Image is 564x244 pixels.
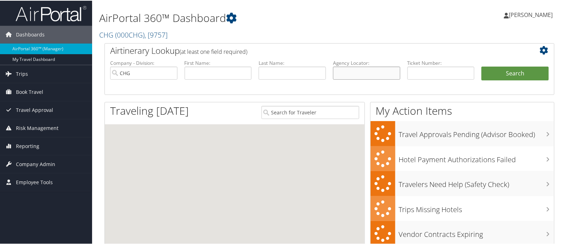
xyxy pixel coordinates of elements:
a: Hotel Payment Authorizations Failed [371,146,554,171]
label: First Name: [185,59,252,66]
h3: Travel Approvals Pending (Advisor Booked) [399,125,554,139]
span: Employee Tools [16,173,53,191]
span: ( 000CHG ) [115,29,145,39]
h1: My Action Items [371,103,554,118]
h3: Travelers Need Help (Safety Check) [399,175,554,189]
h3: Trips Missing Hotels [399,200,554,214]
a: [PERSON_NAME] [504,4,560,25]
span: (at least one field required) [180,47,247,55]
span: Book Travel [16,83,43,100]
label: Agency Locator: [333,59,400,66]
span: , [ 9757 ] [145,29,168,39]
span: Travel Approval [16,101,53,118]
label: Ticket Number: [407,59,475,66]
span: Trips [16,64,28,82]
h3: Hotel Payment Authorizations Failed [399,151,554,164]
label: Last Name: [259,59,326,66]
img: airportal-logo.png [16,5,86,21]
span: [PERSON_NAME] [509,10,553,18]
span: Dashboards [16,25,45,43]
h2: Airtinerary Lookup [110,44,511,56]
h1: Traveling [DATE] [110,103,189,118]
span: Risk Management [16,119,58,136]
span: Reporting [16,137,39,154]
a: Travel Approvals Pending (Advisor Booked) [371,120,554,146]
h1: AirPortal 360™ Dashboard [99,10,406,25]
a: CHG [99,29,168,39]
h3: Vendor Contracts Expiring [399,225,554,239]
a: Travelers Need Help (Safety Check) [371,170,554,195]
input: Search for Traveler [261,105,359,118]
span: Company Admin [16,155,55,172]
a: Trips Missing Hotels [371,195,554,221]
button: Search [481,66,549,80]
label: Company - Division: [110,59,177,66]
